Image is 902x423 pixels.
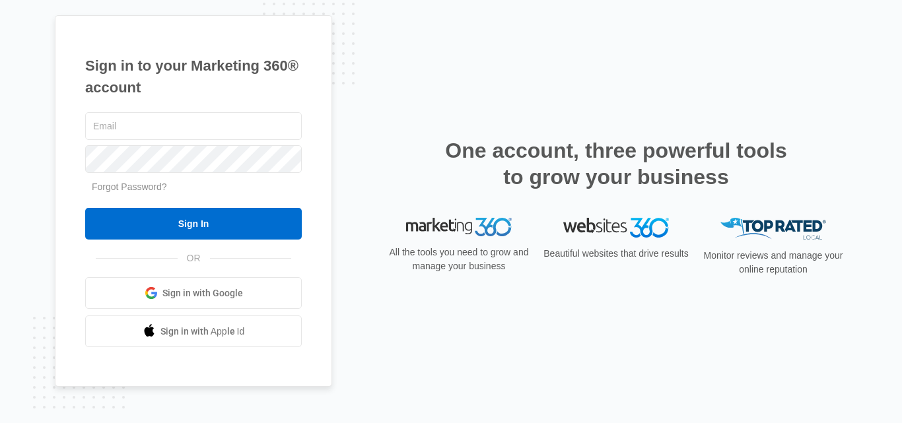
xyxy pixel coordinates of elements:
input: Email [85,112,302,140]
span: OR [178,251,210,265]
img: Websites 360 [563,218,669,237]
a: Sign in with Google [85,277,302,309]
a: Forgot Password? [92,181,167,192]
p: Monitor reviews and manage your online reputation [699,249,847,277]
p: Beautiful websites that drive results [542,247,690,261]
p: All the tools you need to grow and manage your business [385,245,533,273]
h1: Sign in to your Marketing 360® account [85,55,302,98]
span: Sign in with Apple Id [160,325,245,339]
a: Sign in with Apple Id [85,315,302,347]
h2: One account, three powerful tools to grow your business [441,137,791,190]
img: Top Rated Local [720,218,826,240]
span: Sign in with Google [162,286,243,300]
img: Marketing 360 [406,218,512,236]
input: Sign In [85,208,302,240]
